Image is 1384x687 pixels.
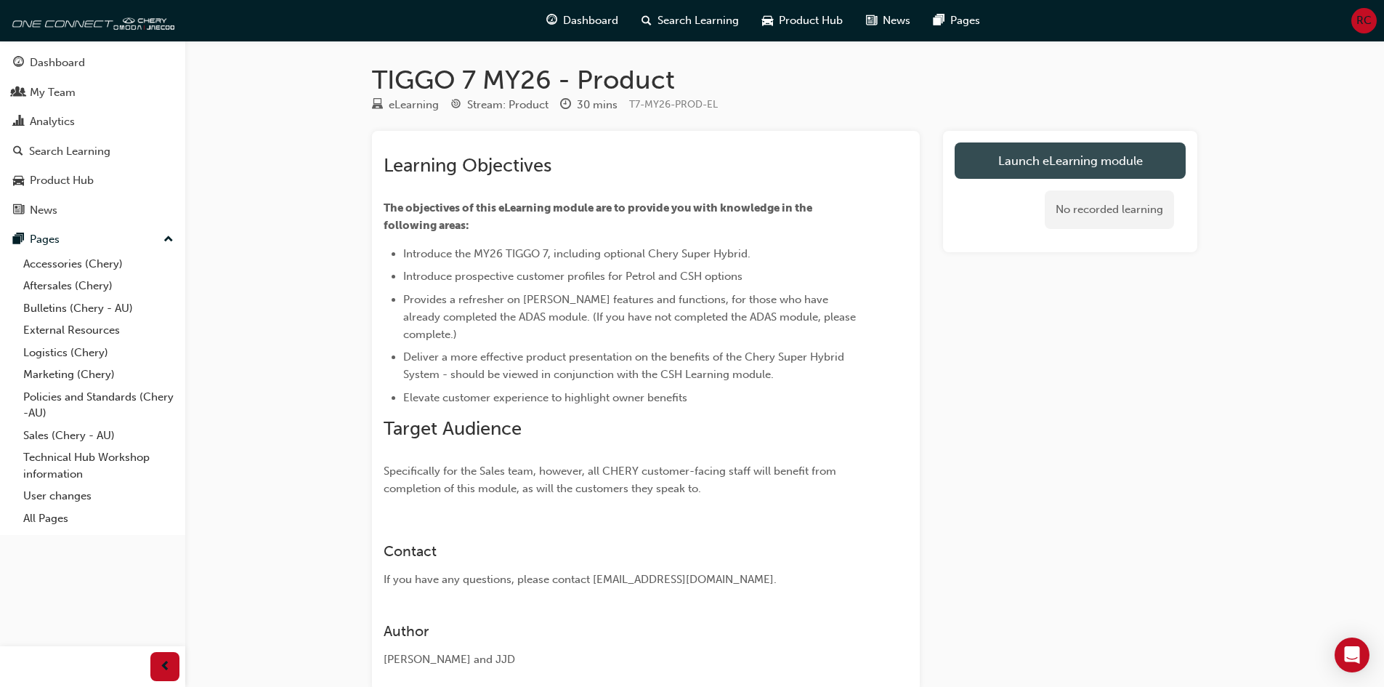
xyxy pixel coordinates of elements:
span: Deliver a more effective product presentation on the benefits of the Chery Super Hybrid System - ... [403,350,847,381]
div: Pages [30,231,60,248]
span: up-icon [163,230,174,249]
a: Sales (Chery - AU) [17,425,179,447]
a: Search Learning [6,138,179,165]
button: RC [1351,8,1377,33]
span: car-icon [13,174,24,188]
a: User changes [17,485,179,507]
a: Marketing (Chery) [17,363,179,386]
a: Accessories (Chery) [17,253,179,276]
span: Search Learning [657,12,739,29]
div: Dashboard [30,55,85,71]
div: [PERSON_NAME] and JJD [384,651,856,668]
span: RC [1356,12,1372,29]
div: Stream: Product [467,97,549,113]
span: The objectives of this eLearning module are to provide you with knowledge in the following areas: [384,201,814,232]
img: oneconnect [7,6,174,35]
span: guage-icon [13,57,24,70]
div: eLearning [389,97,439,113]
button: Pages [6,226,179,253]
span: News [883,12,910,29]
div: My Team [30,84,76,101]
span: pages-icon [934,12,944,30]
a: External Resources [17,319,179,342]
span: news-icon [13,204,24,217]
a: Aftersales (Chery) [17,275,179,297]
span: Learning Objectives [384,154,551,177]
span: chart-icon [13,116,24,129]
a: Policies and Standards (Chery -AU) [17,386,179,425]
a: Dashboard [6,49,179,76]
a: Launch eLearning module [955,142,1186,179]
a: Bulletins (Chery - AU) [17,297,179,320]
h3: Author [384,623,856,640]
div: Duration [560,96,618,114]
span: guage-icon [546,12,557,30]
span: Learning resource code [629,98,718,111]
div: Stream [450,96,549,114]
a: guage-iconDashboard [535,6,630,36]
span: Pages [950,12,980,29]
div: Open Intercom Messenger [1335,638,1369,672]
a: News [6,197,179,224]
div: Analytics [30,113,75,130]
span: Introduce prospective customer profiles for Petrol and CSH options [403,270,742,283]
a: Product Hub [6,167,179,194]
a: car-iconProduct Hub [750,6,854,36]
span: search-icon [13,145,23,158]
span: clock-icon [560,99,571,112]
span: news-icon [866,12,877,30]
span: car-icon [762,12,773,30]
div: If you have any questions, please contact [EMAIL_ADDRESS][DOMAIN_NAME]. [384,571,856,588]
span: Specifically for the Sales team, however, all CHERY customer-facing staff will benefit from compl... [384,465,839,495]
span: Product Hub [779,12,843,29]
span: pages-icon [13,233,24,246]
a: Logistics (Chery) [17,342,179,364]
span: people-icon [13,87,24,100]
a: Analytics [6,108,179,135]
div: Search Learning [29,143,110,160]
div: 30 mins [577,97,618,113]
a: Technical Hub Workshop information [17,446,179,485]
a: All Pages [17,507,179,530]
a: search-iconSearch Learning [630,6,750,36]
span: Introduce the MY26 TIGGO 7, including optional Chery Super Hybrid. [403,247,750,260]
span: Target Audience [384,417,522,440]
h1: TIGGO 7 MY26 - Product [372,64,1197,96]
span: Dashboard [563,12,618,29]
span: Elevate customer experience to highlight owner benefits [403,391,687,404]
button: DashboardMy TeamAnalyticsSearch LearningProduct HubNews [6,47,179,226]
a: pages-iconPages [922,6,992,36]
span: prev-icon [160,658,171,676]
a: news-iconNews [854,6,922,36]
span: learningResourceType_ELEARNING-icon [372,99,383,112]
a: My Team [6,79,179,106]
div: No recorded learning [1045,190,1174,229]
span: search-icon [642,12,652,30]
h3: Contact [384,543,856,560]
div: Type [372,96,439,114]
div: Product Hub [30,172,94,189]
div: News [30,202,57,219]
span: target-icon [450,99,461,112]
span: Provides a refresher on [PERSON_NAME] features and functions, for those who have already complete... [403,293,859,341]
